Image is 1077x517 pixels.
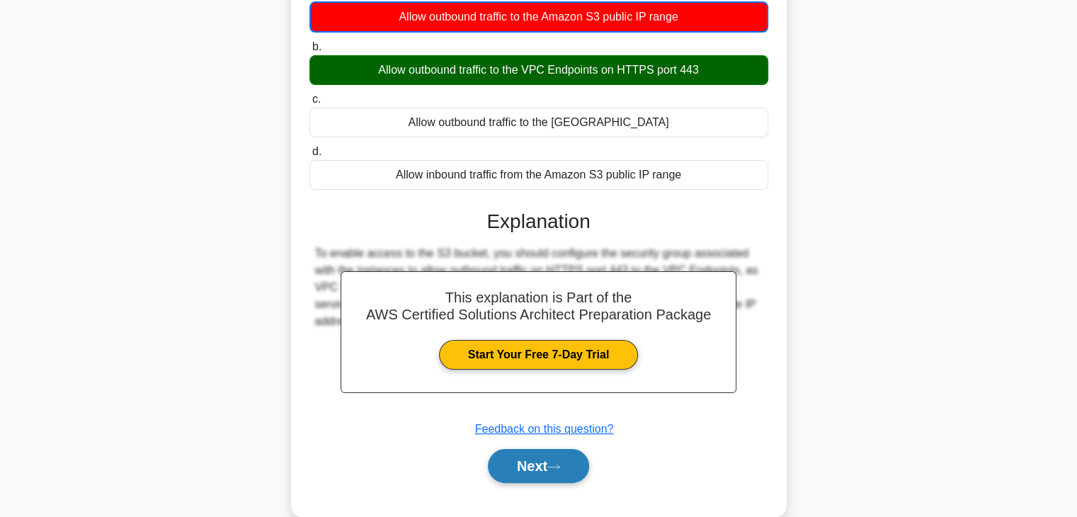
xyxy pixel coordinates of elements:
[309,1,768,33] div: Allow outbound traffic to the Amazon S3 public IP range
[312,145,321,157] span: d.
[309,55,768,85] div: Allow outbound traffic to the VPC Endpoints on HTTPS port 443
[312,93,321,105] span: c.
[309,108,768,137] div: Allow outbound traffic to the [GEOGRAPHIC_DATA]
[488,449,589,483] button: Next
[312,40,321,52] span: b.
[309,160,768,190] div: Allow inbound traffic from the Amazon S3 public IP range
[439,340,638,370] a: Start Your Free 7-Day Trial
[318,210,760,234] h3: Explanation
[475,423,614,435] a: Feedback on this question?
[315,245,763,330] div: To enable access to the S3 bucket, you should configure the security group associated with the in...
